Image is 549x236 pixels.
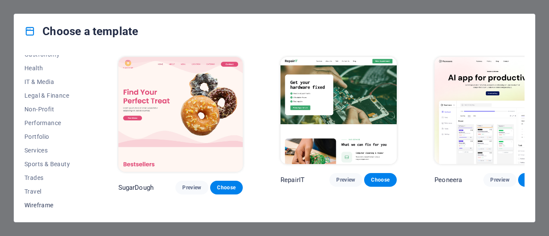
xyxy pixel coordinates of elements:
span: Choose [371,176,390,183]
button: Preview [175,181,208,194]
button: Trades [24,171,81,185]
span: Preview [182,184,201,191]
span: Travel [24,188,81,195]
span: Non-Profit [24,106,81,113]
h4: Choose a template [24,24,138,38]
span: Choose [217,184,236,191]
span: Health [24,65,81,72]
button: Performance [24,116,81,130]
p: RepairIT [281,176,305,184]
button: Choose [364,173,397,187]
button: Sports & Beauty [24,157,81,171]
button: Preview [483,173,516,187]
img: SugarDough [118,57,243,172]
p: SugarDough [118,183,154,192]
span: IT & Media [24,78,81,85]
button: Health [24,61,81,75]
button: Legal & Finance [24,89,81,102]
button: Preview [329,173,362,187]
button: Portfolio [24,130,81,143]
button: Wireframe [24,198,81,212]
button: Choose [210,181,243,194]
span: Wireframe [24,202,81,209]
span: Preview [336,176,355,183]
span: Sports & Beauty [24,161,81,167]
button: Non-Profit [24,102,81,116]
span: Trades [24,174,81,181]
span: Portfolio [24,133,81,140]
button: IT & Media [24,75,81,89]
p: Peoneera [434,176,462,184]
span: Legal & Finance [24,92,81,99]
span: Preview [490,176,509,183]
span: Services [24,147,81,154]
button: Services [24,143,81,157]
button: Travel [24,185,81,198]
span: Performance [24,119,81,126]
img: RepairIT [281,57,397,164]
